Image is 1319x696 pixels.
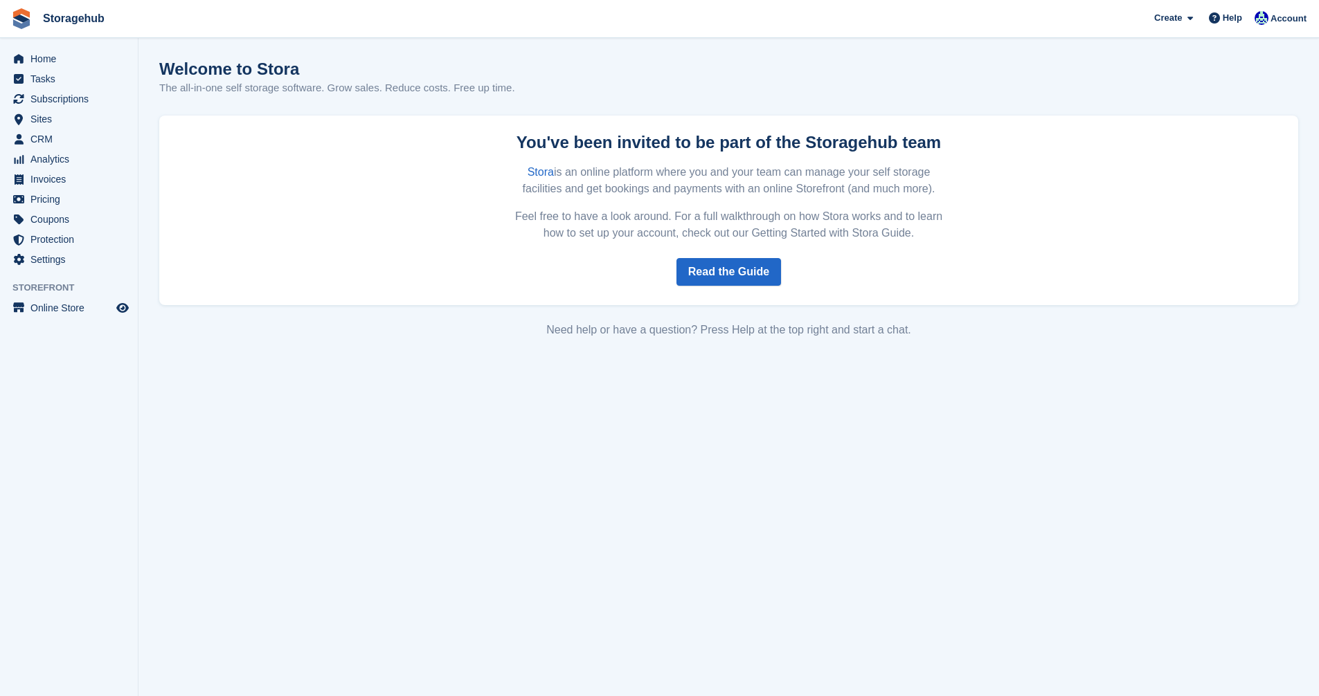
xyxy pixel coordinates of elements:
[7,129,131,149] a: menu
[7,49,131,68] a: menu
[7,190,131,209] a: menu
[7,170,131,189] a: menu
[30,298,114,318] span: Online Store
[159,59,515,78] h1: Welcome to Stora
[30,89,114,109] span: Subscriptions
[30,170,114,189] span: Invoices
[676,258,781,286] a: Read the Guide
[114,300,131,316] a: Preview store
[30,149,114,169] span: Analytics
[510,208,948,241] p: Feel free to have a look around. For a full walkthrough on how Stora works and to learn how to se...
[7,69,131,89] a: menu
[528,166,554,178] a: Stora
[510,164,948,197] p: is an online platform where you and your team can manage your self storage facilities and get boo...
[30,69,114,89] span: Tasks
[30,49,114,68] span: Home
[7,230,131,249] a: menu
[11,8,32,29] img: stora-icon-8386f47178a22dfd0bd8f6a31ec36ba5ce8667c1dd55bd0f319d3a0aa187defe.svg
[7,89,131,109] a: menu
[7,298,131,318] a: menu
[12,281,138,295] span: Storefront
[30,109,114,129] span: Sites
[7,149,131,169] a: menu
[159,80,515,96] p: The all-in-one self storage software. Grow sales. Reduce costs. Free up time.
[1154,11,1182,25] span: Create
[7,109,131,129] a: menu
[30,210,114,229] span: Coupons
[30,190,114,209] span: Pricing
[1255,11,1268,25] img: Vladimir Osojnik
[37,7,110,30] a: Storagehub
[30,230,114,249] span: Protection
[1223,11,1242,25] span: Help
[517,133,941,152] strong: You've been invited to be part of the Storagehub team
[1271,12,1307,26] span: Account
[30,250,114,269] span: Settings
[30,129,114,149] span: CRM
[7,210,131,229] a: menu
[159,322,1298,338] div: Need help or have a question? Press Help at the top right and start a chat.
[7,250,131,269] a: menu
